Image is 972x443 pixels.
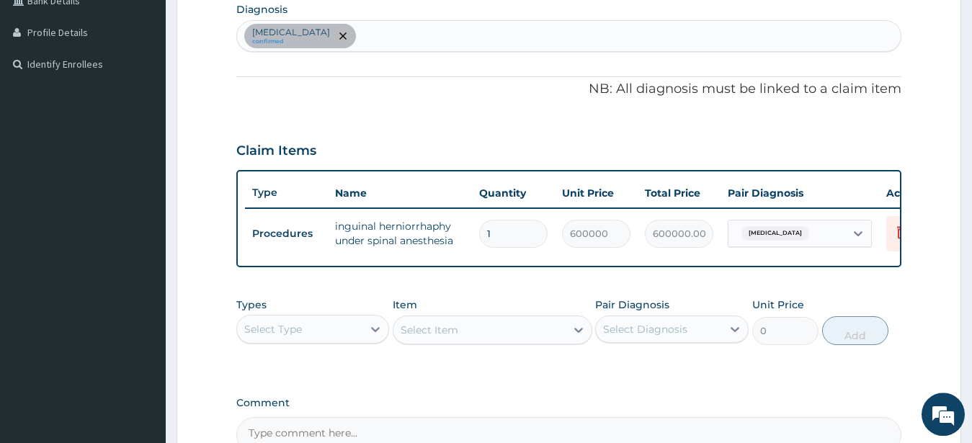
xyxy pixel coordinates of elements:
td: inguinal herniorrhaphy under spinal anesthesia [328,212,472,255]
button: Add [822,316,888,345]
label: Comment [236,397,902,409]
td: Procedures [245,220,328,247]
label: Diagnosis [236,2,287,17]
th: Actions [879,179,951,207]
th: Unit Price [555,179,638,207]
span: remove selection option [336,30,349,42]
label: Types [236,299,267,311]
label: Pair Diagnosis [595,297,669,312]
span: [MEDICAL_DATA] [741,226,809,241]
textarea: Type your message and hit 'Enter' [7,292,275,343]
span: We're online! [84,131,199,277]
p: [MEDICAL_DATA] [252,27,330,38]
label: Unit Price [752,297,804,312]
div: Chat with us now [75,81,242,99]
th: Total Price [638,179,721,207]
th: Type [245,179,328,206]
label: Item [393,297,417,312]
small: confirmed [252,38,330,45]
p: NB: All diagnosis must be linked to a claim item [236,80,902,99]
img: d_794563401_company_1708531726252_794563401 [27,72,58,108]
th: Quantity [472,179,555,207]
div: Select Diagnosis [603,322,687,336]
h3: Claim Items [236,143,316,159]
div: Select Type [244,322,302,336]
th: Name [328,179,472,207]
div: Minimize live chat window [236,7,271,42]
th: Pair Diagnosis [721,179,879,207]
